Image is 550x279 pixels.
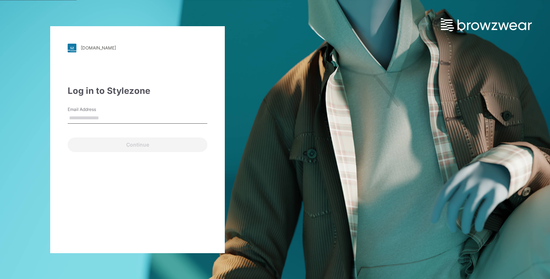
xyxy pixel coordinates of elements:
img: stylezone-logo.562084cfcfab977791bfbf7441f1a819.svg [68,44,76,52]
a: [DOMAIN_NAME] [68,44,207,52]
div: Log in to Stylezone [68,84,207,97]
img: browzwear-logo.e42bd6dac1945053ebaf764b6aa21510.svg [441,18,532,31]
label: Email Address [68,106,119,113]
div: [DOMAIN_NAME] [81,45,116,51]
